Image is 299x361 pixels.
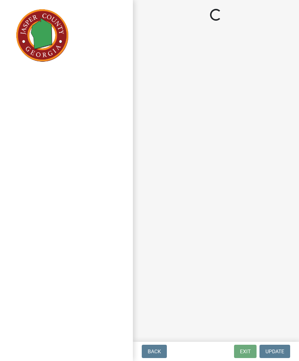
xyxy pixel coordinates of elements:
button: Back [142,345,167,358]
span: Back [148,348,161,354]
button: Update [260,345,290,358]
img: Jasper County, Georgia [15,8,70,63]
span: Update [265,348,284,354]
button: Exit [234,345,257,358]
